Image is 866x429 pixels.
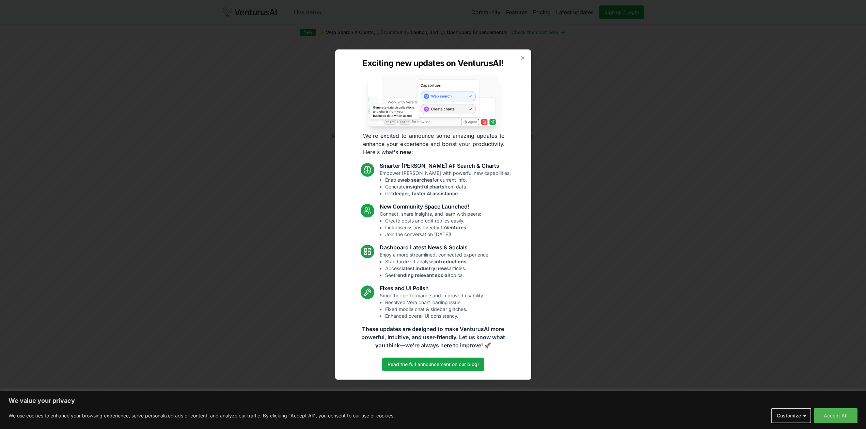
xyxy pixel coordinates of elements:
[385,183,511,190] li: Generate from data.
[380,292,485,319] p: Smoother performance and improved usability:
[380,162,511,170] h3: Smarter [PERSON_NAME] AI: Search & Charts
[358,132,510,156] p: We're excited to announce some amazing updates to enhance your experience and boost your producti...
[385,306,485,313] li: Fixed mobile chat & sidebar glitches.
[385,313,485,319] li: Enhanced overall UI consistency.
[385,265,490,272] li: Access articles.
[380,243,490,251] h3: Dashboard Latest News & Socials
[380,211,481,238] p: Connect, share insights, and learn with peers:
[380,202,481,211] h3: New Community Space Launched!
[380,284,485,292] h3: Fixes and UI Polish
[385,224,481,231] li: Link discussions directly to .
[445,225,466,230] strong: Ventures
[385,299,485,306] li: Resolved Vera chart loading issue.
[401,265,449,271] strong: latest industry news
[385,177,511,183] li: Enable for current info.
[380,170,511,197] p: Empower [PERSON_NAME] with powerful new capabilities:
[400,177,432,183] strong: web searches
[385,231,481,238] li: Join the conversation [DATE]!
[380,251,490,279] p: Enjoy a more streamlined, connected experience:
[435,259,467,264] strong: introductions
[385,190,511,197] li: Get .
[368,74,499,126] img: Vera AI
[357,325,509,349] p: These updates are designed to make VenturusAI more powerful, intuitive, and user-friendly. Let us...
[382,358,484,371] a: Read the full announcement on our blog!
[394,272,449,278] strong: trending relevant social
[393,191,458,196] strong: deeper, faster AI assistance
[406,184,444,189] strong: insightful charts
[362,58,503,69] h2: Exciting new updates on VenturusAI!
[400,149,411,155] strong: new
[385,258,490,265] li: Standardized analysis .
[385,272,490,279] li: See topics.
[385,217,481,224] li: Create posts and edit replies easily.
